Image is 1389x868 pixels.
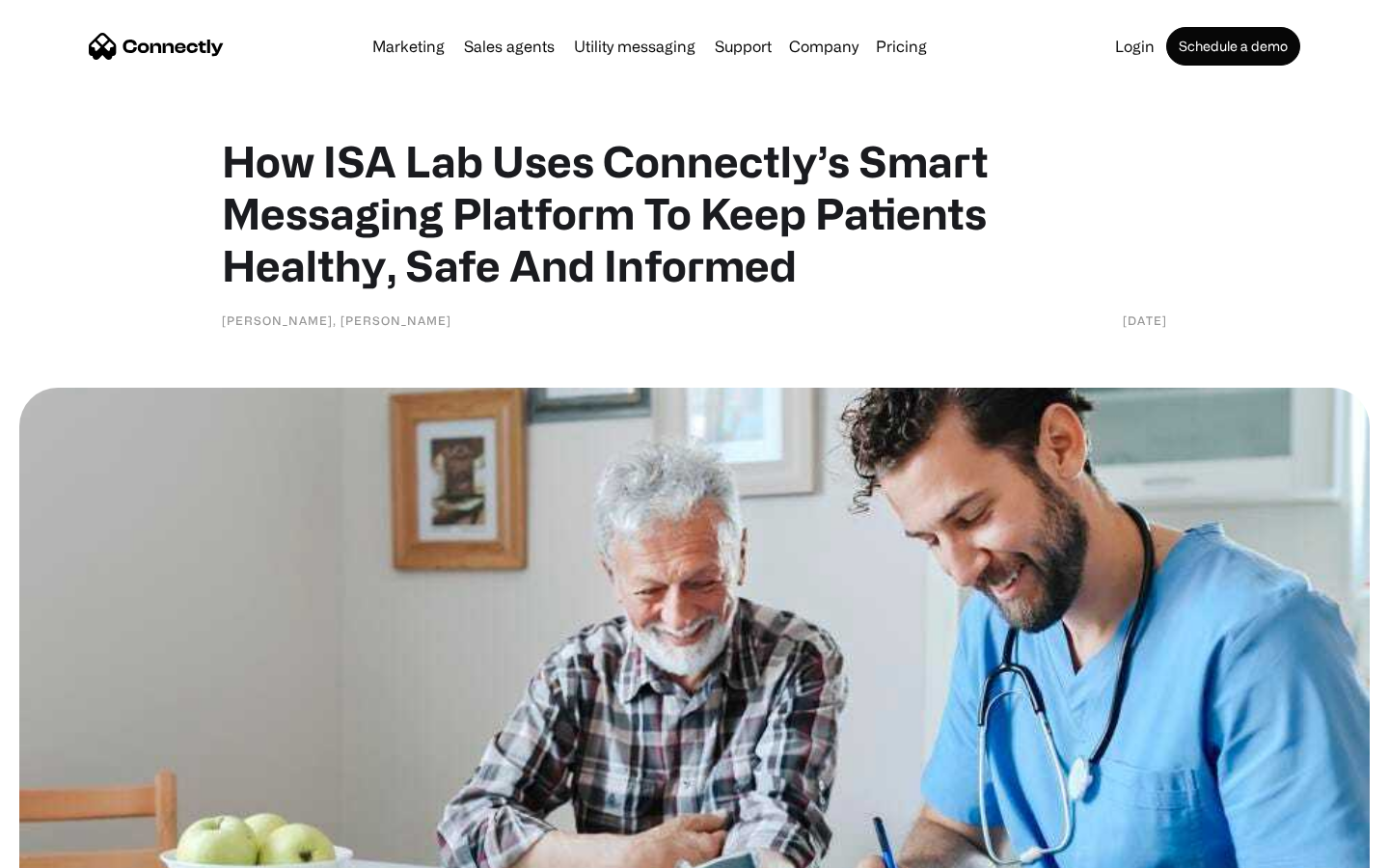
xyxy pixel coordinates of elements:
[1107,39,1162,54] a: Login
[19,834,116,861] aside: Language selected: English
[456,39,562,54] a: Sales agents
[868,39,935,54] a: Pricing
[39,834,116,861] ul: Language list
[789,33,858,60] div: Company
[1166,27,1300,66] a: Schedule a demo
[222,311,451,330] div: [PERSON_NAME], [PERSON_NAME]
[707,39,779,54] a: Support
[566,39,703,54] a: Utility messaging
[365,39,452,54] a: Marketing
[222,135,1167,291] h1: How ISA Lab Uses Connectly’s Smart Messaging Platform To Keep Patients Healthy, Safe And Informed
[1123,311,1167,330] div: [DATE]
